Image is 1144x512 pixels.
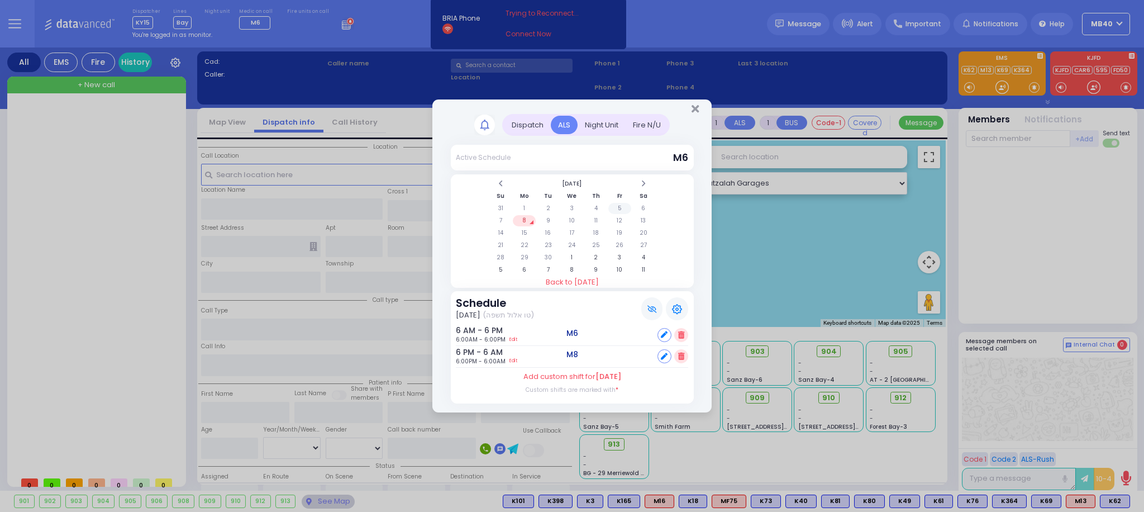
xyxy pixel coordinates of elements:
span: (טו אלול תשפה) [483,310,534,321]
td: 28 [489,252,512,263]
td: 25 [584,240,607,251]
td: 10 [561,215,584,226]
td: 22 [513,240,536,251]
td: 11 [584,215,607,226]
h3: Schedule [456,297,533,310]
h5: M6 [566,329,578,338]
span: M6 [673,151,688,164]
div: ALS [551,116,578,134]
td: 9 [537,215,560,226]
td: 4 [584,203,607,214]
button: Close [692,103,699,115]
th: Su [489,191,512,202]
td: 1 [513,203,536,214]
td: 16 [537,227,560,239]
th: We [561,191,584,202]
td: 6 [632,203,655,214]
td: 3 [608,252,631,263]
th: Mo [513,191,536,202]
td: 4 [632,252,655,263]
th: Tu [537,191,560,202]
div: Active Schedule [456,153,511,163]
div: Dispatch [504,116,551,134]
td: 3 [561,203,584,214]
td: 8 [513,215,536,226]
td: 14 [489,227,512,239]
td: 2 [584,252,607,263]
td: 12 [608,215,631,226]
span: [DATE] [456,310,480,321]
td: 10 [608,264,631,276]
td: 15 [513,227,536,239]
a: Edit [509,335,517,344]
h6: 6 AM - 6 PM [456,326,487,335]
td: 27 [632,240,655,251]
span: 6:00PM - 6:00AM [456,357,506,366]
th: Select Month [513,178,631,189]
td: 19 [608,227,631,239]
td: 2 [537,203,560,214]
td: 11 [632,264,655,276]
td: 18 [584,227,607,239]
h5: M8 [566,350,578,359]
h6: 6 PM - 6 AM [456,348,487,357]
span: Next Month [641,179,646,188]
td: 30 [537,252,560,263]
div: Fire N/U [626,116,668,134]
td: 7 [537,264,560,276]
td: 17 [561,227,584,239]
td: 9 [584,264,607,276]
td: 6 [513,264,536,276]
a: Edit [509,357,517,366]
label: Custom shifts are marked with [526,386,618,394]
th: Th [584,191,607,202]
td: 29 [513,252,536,263]
th: Sa [632,191,655,202]
label: Add custom shift for [523,371,621,382]
td: 13 [632,215,655,226]
span: Previous Month [498,179,503,188]
td: 31 [489,203,512,214]
td: 8 [561,264,584,276]
td: 1 [561,252,584,263]
td: 5 [608,203,631,214]
th: Fr [608,191,631,202]
span: 6:00AM - 6:00PM [456,335,506,344]
td: 5 [489,264,512,276]
td: 21 [489,240,512,251]
td: 23 [537,240,560,251]
td: 24 [561,240,584,251]
span: [DATE] [595,371,621,382]
td: 7 [489,215,512,226]
a: Back to [DATE] [451,277,694,288]
div: Night Unit [578,116,626,134]
td: 26 [608,240,631,251]
td: 20 [632,227,655,239]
